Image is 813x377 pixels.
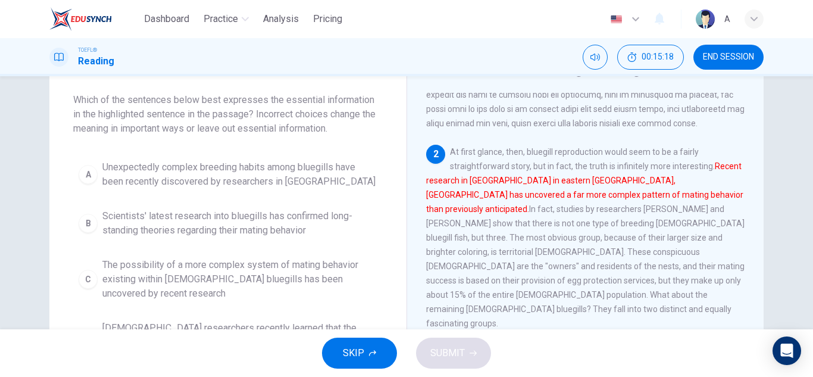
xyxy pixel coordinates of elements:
[144,12,189,26] span: Dashboard
[199,8,254,30] button: Practice
[263,12,299,26] span: Analysis
[204,12,238,26] span: Practice
[49,7,139,31] a: EduSynch logo
[773,337,801,365] div: Open Intercom Messenger
[642,52,674,62] span: 00:15:18
[696,10,715,29] img: Profile picture
[617,45,684,70] button: 00:15:18
[693,45,764,70] button: END SESSION
[102,321,377,364] span: [DEMOGRAPHIC_DATA] researchers recently learned that the breeding habits of bluegills have a lack...
[322,338,397,369] button: SKIP
[609,15,624,24] img: en
[79,214,98,233] div: B
[139,8,194,30] button: Dashboard
[73,253,383,306] button: CThe possibility of a more complex system of mating behavior existing within [DEMOGRAPHIC_DATA] b...
[102,160,377,189] span: Unexpectedly complex breeding habits among bluegills have been recently discovered by researchers...
[258,8,304,30] button: Analysis
[426,145,445,164] div: 2
[73,93,383,136] span: Which of the sentences below best expresses the essential information in the highlighted sentence...
[79,165,98,184] div: A
[49,7,112,31] img: EduSynch logo
[703,52,754,62] span: END SESSION
[79,270,98,289] div: C
[313,12,342,26] span: Pricing
[102,258,377,301] span: The possibility of a more complex system of mating behavior existing within [DEMOGRAPHIC_DATA] bl...
[102,209,377,238] span: Scientists' latest research into bluegills has confirmed long-standing theories regarding their m...
[426,147,745,328] span: At first glance, then, bluegill reproduction would seem to be a fairly straightforward story, but...
[583,45,608,70] div: Mute
[78,54,114,68] h1: Reading
[73,316,383,369] button: D[DEMOGRAPHIC_DATA] researchers recently learned that the breeding habits of bluegills have a lac...
[308,8,347,30] button: Pricing
[73,155,383,194] button: AUnexpectedly complex breeding habits among bluegills have been recently discovered by researcher...
[73,204,383,243] button: BScientists' latest research into bluegills has confirmed long-standing theories regarding their ...
[343,345,364,362] span: SKIP
[724,12,730,26] div: A
[78,46,97,54] span: TOEFL®
[617,45,684,70] div: Hide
